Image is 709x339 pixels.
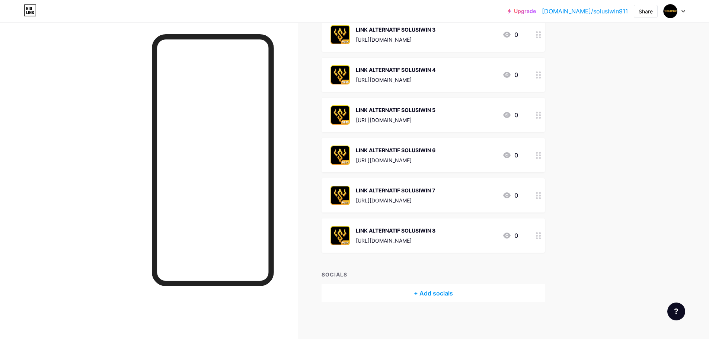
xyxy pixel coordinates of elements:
img: LINK ALTERNATIF SOLUSIWIN 8 [330,226,350,245]
img: LINK ALTERNATIF SOLUSIWIN 5 [330,105,350,125]
a: [DOMAIN_NAME]/solusiwin911 [542,7,628,16]
div: 0 [502,191,518,200]
div: SOCIALS [322,271,545,278]
div: [URL][DOMAIN_NAME] [356,237,435,244]
div: LINK ALTERNATIF SOLUSIWIN 7 [356,186,435,194]
img: LINK ALTERNATIF SOLUSIWIN 6 [330,145,350,165]
div: [URL][DOMAIN_NAME] [356,36,435,44]
div: 0 [502,231,518,240]
div: [URL][DOMAIN_NAME] [356,116,435,124]
img: LINK ALTERNATIF SOLUSIWIN 4 [330,65,350,84]
div: LINK ALTERNATIF SOLUSIWIN 6 [356,146,435,154]
div: 0 [502,151,518,160]
div: LINK ALTERNATIF SOLUSIWIN 8 [356,227,435,234]
img: Solusi Win [663,4,677,18]
div: LINK ALTERNATIF SOLUSIWIN 3 [356,26,435,33]
div: LINK ALTERNATIF SOLUSIWIN 5 [356,106,435,114]
div: 0 [502,111,518,119]
img: LINK ALTERNATIF SOLUSIWIN 7 [330,186,350,205]
div: [URL][DOMAIN_NAME] [356,76,435,84]
div: 0 [502,70,518,79]
div: LINK ALTERNATIF SOLUSIWIN 4 [356,66,435,74]
div: Share [639,7,653,15]
div: + Add socials [322,284,545,302]
img: LINK ALTERNATIF SOLUSIWIN 3 [330,25,350,44]
a: Upgrade [508,8,536,14]
div: [URL][DOMAIN_NAME] [356,156,435,164]
div: [URL][DOMAIN_NAME] [356,196,435,204]
div: 0 [502,30,518,39]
